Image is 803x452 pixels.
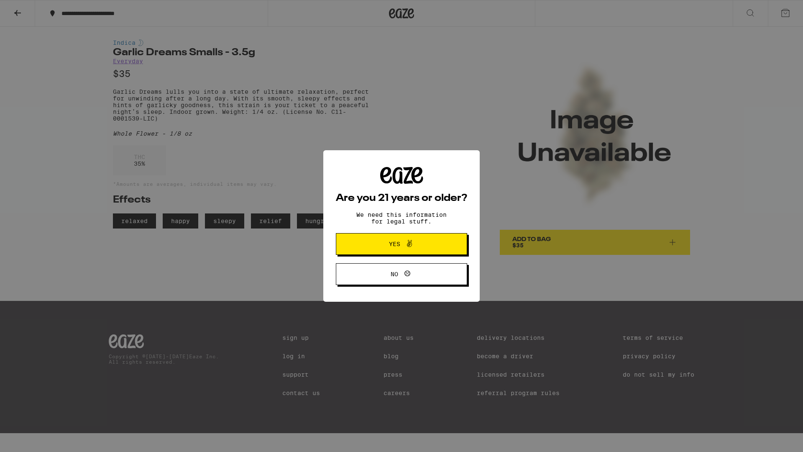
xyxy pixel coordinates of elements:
h2: Are you 21 years or older? [336,193,467,203]
span: No [391,271,398,277]
button: Yes [336,233,467,255]
button: No [336,263,467,285]
p: We need this information for legal stuff. [349,211,454,225]
span: Yes [389,241,400,247]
